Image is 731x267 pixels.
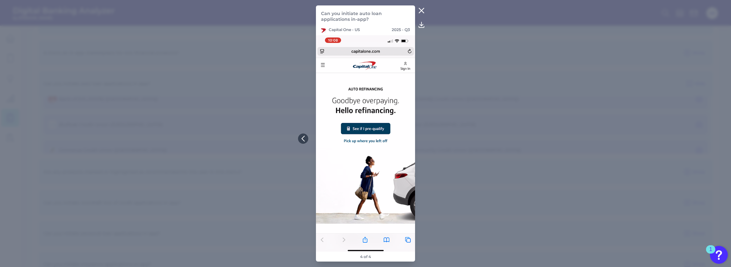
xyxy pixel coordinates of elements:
div: 1 [709,249,712,258]
footer: 4 of 4 [358,252,373,262]
p: Can you initiate auto loan applications in-app? [321,11,410,22]
button: Open Resource Center, 1 new notification [710,246,728,264]
img: Capital One [321,28,326,33]
p: Capital One - US [321,27,360,33]
p: 2025 - Q3 [392,27,410,33]
img: 5737d-CapOne-RC-MOS-Q3-2025.png [316,35,415,252]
